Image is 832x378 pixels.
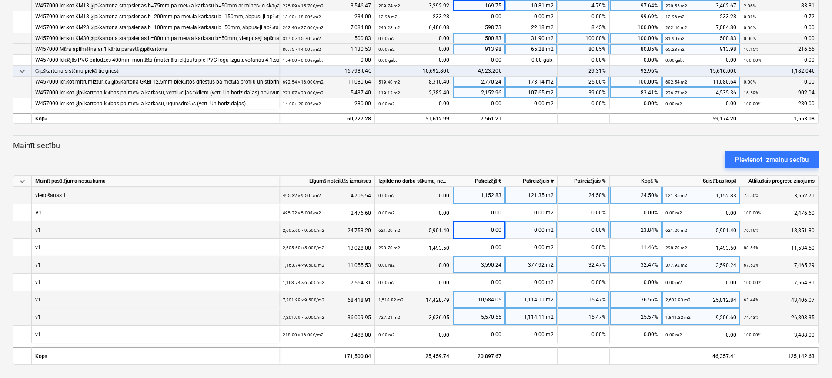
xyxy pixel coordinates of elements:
[283,77,371,87] div: 11,080.64
[35,66,275,77] div: Ģipškartona sistēmu piekārtie griesti
[453,11,505,22] div: 0.00
[744,98,815,109] div: 280.00
[558,11,610,22] div: 0.00%
[735,154,809,165] div: Pievienot izmaiņu secību
[35,221,41,238] div: v1
[378,58,397,63] small: 0.00 gab.
[665,77,736,87] div: 11,080.64
[378,90,400,95] small: 119.12 m2
[378,14,398,19] small: 12.96 m2
[378,211,395,215] small: 0.00 m2
[283,58,323,63] small: 154.00 × 0.00€ / gab.
[665,193,687,198] small: 121.35 m2
[283,298,324,302] small: 7,201.99 × 9.50€ / m2
[610,77,662,87] div: 100.00%
[283,11,371,22] div: 234.00
[378,87,449,98] div: 2,382.40
[378,245,400,250] small: 298.70 m2
[665,263,687,268] small: 377.92 m2
[665,47,685,52] small: 65.28 m2
[283,90,324,95] small: 271.87 × 20.00€ / m2
[457,274,501,291] div: 0.00
[744,80,756,84] small: 0.00%
[283,228,324,233] small: 2,605.60 × 9.50€ / m2
[744,14,756,19] small: 0.31%
[378,47,395,52] small: 0.00 m2
[378,98,449,109] div: 0.00
[558,274,610,291] div: 0.00%
[283,0,371,11] div: 3,546.47
[283,245,324,250] small: 2,605.60 × 5.00€ / m2
[558,55,610,66] div: 0.00%
[283,114,371,124] div: 60,727.28
[665,3,687,8] small: 220.55 m2
[505,98,558,109] div: 0.00 m2
[35,11,275,22] div: W457000 Ierīkot KM18 ģipškartona starpsienas b=200mm pa metāla karkasu b=150mm, abpusēji apšūtas ...
[378,274,449,291] div: 0.00
[35,239,41,256] div: v1
[505,221,558,239] div: 0.00 m2
[744,101,761,106] small: 100.00%
[744,263,758,268] small: 67.53%
[665,11,736,22] div: 233.28
[457,291,501,308] div: 10,584.05
[378,298,404,302] small: 1,518.82 m2
[283,256,371,274] div: 11,055.53
[453,55,505,66] div: 0.00
[744,211,761,215] small: 100.00%
[744,22,815,33] div: 0.00
[610,308,662,326] div: 25.57%
[665,308,736,326] div: 9,206.60
[453,22,505,33] div: 598.73
[558,187,610,204] div: 24.50%
[35,55,275,66] div: W457000 Iekšējās PVC palodzes 400mm montāža (materiāls iekļauts pie PVC logu izgatavošanas 4.1.sa...
[35,0,275,11] div: W457000 Ierīkot KM13 ģipškartona starpsienas b=75mm pa metāla karkasu b=50mm ar minerālo skaņas i...
[744,36,756,41] small: 0.00%
[665,187,736,204] div: 1,152.83
[744,315,758,320] small: 74.43%
[279,347,375,364] div: 171,500.04
[505,22,558,33] div: 22.18 m2
[453,66,505,77] div: 4,923.20€
[505,55,558,66] div: 0.00 gab.
[610,256,662,274] div: 32.47%
[505,308,558,326] div: 1,114.11 m2
[744,11,815,22] div: 0.72
[283,3,324,8] small: 225.89 × 15.70€ / m2
[744,291,815,309] div: 43,406.07
[378,280,395,285] small: 0.00 m2
[283,33,371,44] div: 500.83
[453,98,505,109] div: 0.00
[665,80,687,84] small: 692.54 m2
[283,263,324,268] small: 1,163.74 × 9.50€ / m2
[505,239,558,256] div: 0.00 m2
[662,347,740,364] div: 46,357.41
[558,204,610,221] div: 0.00%
[665,55,736,66] div: 0.00
[457,326,501,343] div: 0.00
[558,239,610,256] div: 0.00%
[610,221,662,239] div: 23.84%
[558,33,610,44] div: 100.00%
[378,22,449,33] div: 6,486.08
[505,0,558,11] div: 10.81 m2
[665,25,687,30] small: 262.40 m2
[744,47,758,52] small: 19.15%
[378,11,449,22] div: 233.28
[457,221,501,239] div: 0.00
[665,280,682,285] small: 0.00 m2
[744,87,815,98] div: 902.04
[665,98,736,109] div: 0.00
[505,291,558,308] div: 1,114.11 m2
[283,315,324,320] small: 7,201.99 × 5.00€ / m2
[378,221,449,239] div: 5,901.40
[453,33,505,44] div: 500.83
[665,33,736,44] div: 500.83
[558,308,610,326] div: 15.47%
[378,326,449,344] div: 0.00
[453,0,505,11] div: 169.75
[665,204,736,222] div: 0.00
[558,176,610,187] div: Pašreizējais %
[665,239,736,257] div: 1,493.50
[283,44,371,55] div: 1,130.53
